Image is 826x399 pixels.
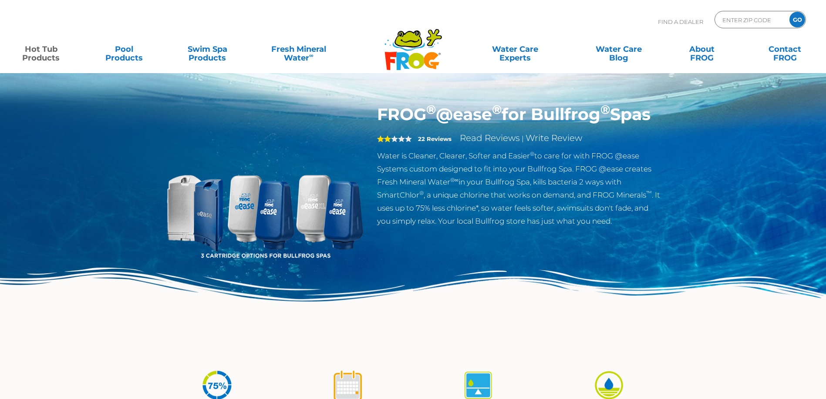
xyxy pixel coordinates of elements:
[377,149,661,228] p: Water is Cleaner, Clearer, Softer and Easier to care for with FROG @ease Systems custom designed ...
[530,151,534,157] sup: ®
[460,133,520,143] a: Read Reviews
[175,40,240,58] a: Swim SpaProducts
[522,134,524,143] span: |
[165,104,364,304] img: bullfrog-product-hero.png
[586,40,651,58] a: Water CareBlog
[380,17,447,70] img: Frog Products Logo
[492,102,502,117] sup: ®
[450,177,459,183] sup: ®∞
[377,104,661,124] h1: FROG @ease for Bullfrog Spas
[463,40,568,58] a: Water CareExperts
[309,52,314,59] sup: ∞
[377,135,391,142] span: 2
[418,135,452,142] strong: 22 Reviews
[92,40,157,58] a: PoolProducts
[752,40,817,58] a: ContactFROG
[646,190,652,196] sup: ™
[789,12,805,27] input: GO
[419,190,424,196] sup: ®
[526,133,582,143] a: Write Review
[426,102,436,117] sup: ®
[669,40,734,58] a: AboutFROG
[258,40,339,58] a: Fresh MineralWater∞
[9,40,74,58] a: Hot TubProducts
[600,102,610,117] sup: ®
[658,11,703,33] p: Find A Dealer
